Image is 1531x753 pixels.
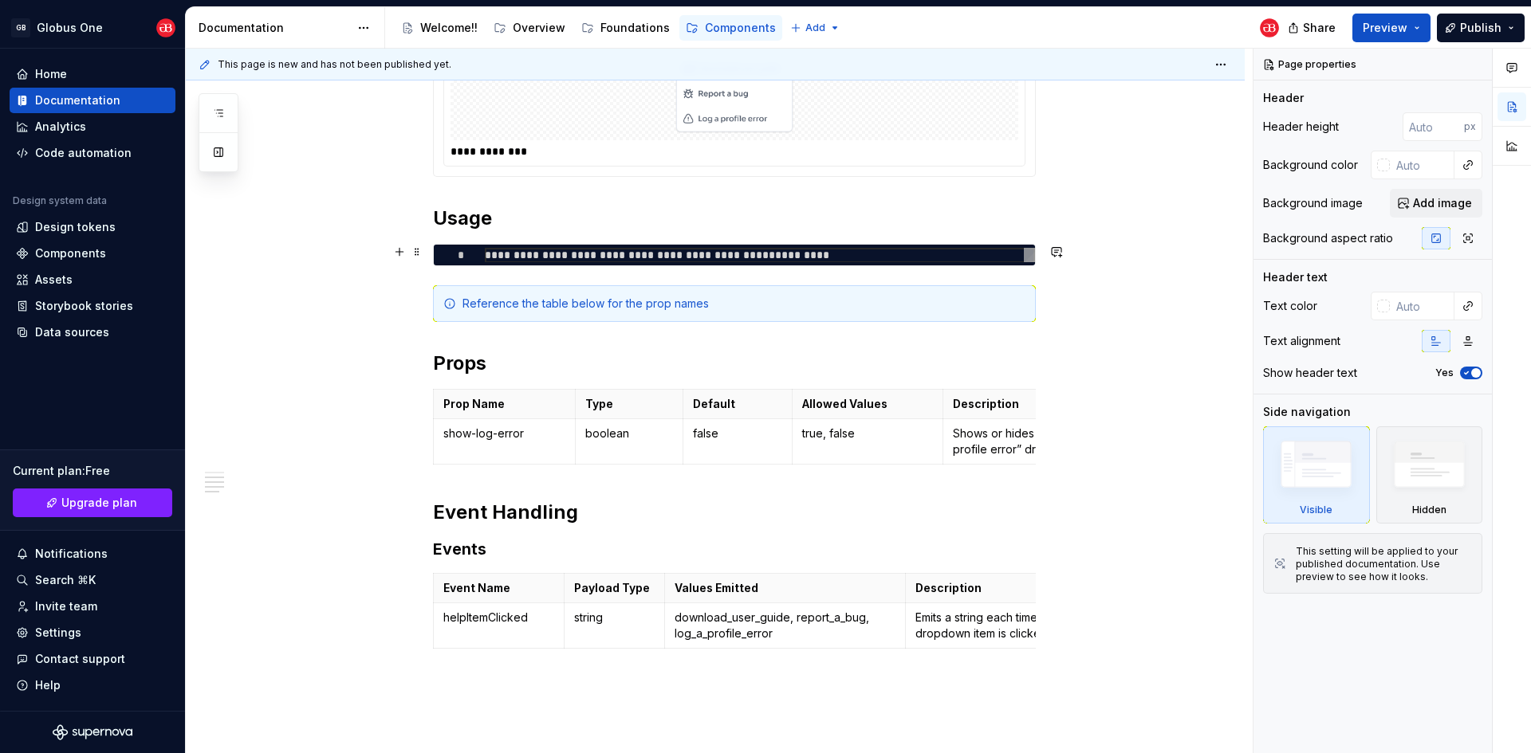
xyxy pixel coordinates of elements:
input: Auto [1390,292,1454,320]
div: Header text [1263,269,1328,285]
div: Visible [1263,426,1370,524]
h3: Events [433,538,1036,560]
span: This page is new and has not been published yet. [218,58,451,71]
p: string [574,610,655,626]
input: Auto [1390,151,1454,179]
div: GB [11,18,30,37]
div: Text color [1263,298,1317,314]
div: Invite team [35,598,97,614]
svg: Supernova Logo [53,724,132,740]
a: Components [679,15,782,41]
div: Help [35,677,61,693]
span: Share [1303,20,1336,36]
p: Shows or hides the “log a profile error” dropdown item [953,426,1128,457]
a: Documentation [10,88,175,113]
h2: Event Handling [433,500,1036,525]
div: Search ⌘K [35,572,96,588]
button: Preview [1352,14,1431,42]
a: Components [10,241,175,266]
div: Visible [1300,504,1332,516]
div: Data sources [35,324,109,340]
div: Documentation [199,20,349,36]
p: px [1464,120,1476,133]
div: Side navigation [1263,404,1351,420]
a: Settings [10,620,175,645]
div: Design system data [13,194,107,207]
a: Storybook stories [10,293,175,319]
h2: Usage [433,206,1036,231]
span: Add image [1413,195,1472,211]
div: Overview [513,20,565,36]
span: Publish [1460,20,1501,36]
p: true, false [802,426,933,441]
button: Share [1280,14,1346,42]
p: Default [693,396,783,412]
p: Type [585,396,673,412]
div: Background color [1263,157,1358,173]
button: GBGlobus OneGlobus Bank UX Team [3,10,182,45]
div: Components [705,20,776,36]
span: Preview [1363,20,1407,36]
div: Notifications [35,546,108,562]
p: Description [953,396,1128,412]
div: Header [1263,90,1304,106]
a: Analytics [10,114,175,139]
div: Reference the table below for the prop names [462,296,1025,312]
p: show-log-error [443,426,565,441]
p: helpItemClicked [443,610,554,626]
a: Overview [487,15,572,41]
div: Background image [1263,195,1363,211]
div: Text alignment [1263,333,1340,349]
div: Settings [35,625,81,641]
div: Code automation [35,145,132,161]
button: Help [10,673,175,698]
p: Prop Name [443,396,565,412]
p: Values Emitted [675,580,896,596]
a: Invite team [10,594,175,619]
span: Upgrade plan [61,495,137,511]
a: Home [10,61,175,87]
div: Globus One [37,20,103,36]
div: This setting will be applied to your published documentation. Use preview to see how it looks. [1296,545,1472,583]
div: Storybook stories [35,298,133,314]
p: Allowed Values [802,396,933,412]
p: Payload Type [574,580,655,596]
button: Add image [1390,189,1482,218]
div: Contact support [35,651,125,667]
p: Emits a string each time a dropdown item is clicked [915,610,1065,641]
button: Notifications [10,541,175,567]
img: Globus Bank UX Team [156,18,175,37]
button: Search ⌘K [10,567,175,593]
div: Documentation [35,92,120,108]
a: Welcome!! [395,15,484,41]
div: Foundations [600,20,670,36]
span: Add [805,22,825,34]
p: download_user_guide, report_a_bug, log_a_profile_error [675,610,896,641]
a: Code automation [10,140,175,166]
button: Add [785,17,845,39]
button: Contact support [10,646,175,672]
label: Yes [1435,367,1454,379]
button: Upgrade plan [13,488,172,517]
a: Design tokens [10,214,175,240]
div: Page tree [395,12,782,44]
a: Data sources [10,320,175,345]
div: Design tokens [35,219,116,235]
p: Description [915,580,1065,596]
img: Globus Bank UX Team [1260,18,1279,37]
div: Hidden [1412,504,1446,516]
div: Welcome!! [420,20,478,36]
p: boolean [585,426,673,441]
div: Background aspect ratio [1263,230,1393,246]
button: Publish [1437,14,1525,42]
a: Foundations [575,15,676,41]
div: Header height [1263,119,1339,135]
div: Show header text [1263,365,1357,381]
p: Event Name [443,580,554,596]
div: Analytics [35,119,86,135]
h2: Props [433,351,1036,376]
div: Hidden [1376,426,1483,524]
div: Components [35,245,106,261]
div: Assets [35,272,73,288]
